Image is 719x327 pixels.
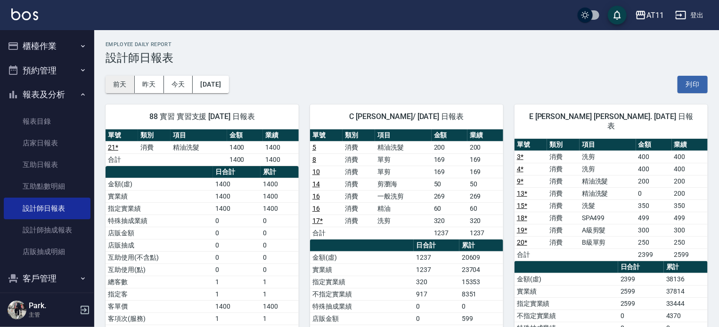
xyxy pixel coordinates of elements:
td: 互助使用(點) [106,263,213,276]
td: 0 [636,187,672,199]
td: 消費 [547,212,580,224]
td: 1 [261,288,299,300]
button: 列印 [678,76,708,93]
td: 169 [467,166,503,178]
td: 單剪 [375,166,432,178]
td: 金額(虛) [106,178,213,190]
button: 今天 [164,76,193,93]
th: 項目 [580,139,636,151]
td: 金額(虛) [310,251,414,263]
td: 169 [432,153,467,166]
td: 1400 [213,202,261,215]
td: 洗剪 [580,163,636,175]
td: 599 [459,312,503,325]
p: 主管 [29,311,77,319]
td: 洗剪 [580,151,636,163]
td: 0 [261,227,299,239]
td: 1400 [261,178,299,190]
a: 設計師日報表 [4,198,90,219]
td: 2399 [618,273,664,285]
td: 2399 [636,248,672,261]
td: 37814 [664,285,708,297]
td: 1400 [227,153,263,166]
td: 消費 [343,215,375,227]
td: 269 [467,190,503,202]
td: 精油洗髮 [580,175,636,187]
td: 2599 [672,248,708,261]
span: C [PERSON_NAME]/ [DATE] 日報表 [321,112,492,121]
td: 60 [467,202,503,215]
td: 300 [672,224,708,236]
td: 169 [467,153,503,166]
td: 消費 [343,202,375,215]
button: 員工及薪資 [4,291,90,315]
td: 消費 [547,236,580,248]
a: 5 [312,144,316,151]
td: 剪瀏海 [375,178,432,190]
td: 金額(虛) [515,273,618,285]
td: 2599 [618,285,664,297]
h5: Park. [29,301,77,311]
td: 350 [636,199,672,212]
div: AT11 [646,9,664,21]
td: 消費 [343,141,375,153]
td: 0 [261,251,299,263]
a: 16 [312,205,320,212]
td: 指定實業績 [106,202,213,215]
th: 單號 [515,139,547,151]
td: 200 [432,141,467,153]
th: 業績 [672,139,708,151]
td: 1400 [213,190,261,202]
td: 洗髮 [580,199,636,212]
td: 指定客 [106,288,213,300]
button: 客戶管理 [4,266,90,291]
td: 1400 [213,178,261,190]
td: 20609 [459,251,503,263]
td: 實業績 [515,285,618,297]
td: B級單剪 [580,236,636,248]
td: 1400 [263,141,299,153]
td: 200 [672,187,708,199]
table: a dense table [106,129,299,166]
th: 累計 [261,166,299,178]
td: 消費 [547,175,580,187]
img: Logo [11,8,38,20]
td: 指定實業績 [515,297,618,310]
td: 60 [432,202,467,215]
td: 400 [636,151,672,163]
td: 0 [414,300,459,312]
td: 合計 [106,153,138,166]
a: 14 [312,180,320,188]
td: 消費 [138,141,171,153]
td: 499 [636,212,672,224]
th: 項目 [375,129,432,142]
td: 200 [672,175,708,187]
th: 單號 [310,129,343,142]
th: 業績 [467,129,503,142]
button: AT11 [631,6,668,25]
a: 16 [312,192,320,200]
th: 日合計 [618,261,664,273]
td: 互助使用(不含點) [106,251,213,263]
td: 15353 [459,276,503,288]
td: 0 [618,310,664,322]
td: 不指定實業績 [310,288,414,300]
td: 特殊抽成業績 [106,215,213,227]
td: 1237 [432,227,467,239]
td: 指定實業績 [310,276,414,288]
td: 1400 [213,300,261,312]
td: 消費 [547,187,580,199]
td: 店販金額 [310,312,414,325]
td: 店販抽成 [106,239,213,251]
td: 320 [414,276,459,288]
td: 精油 [375,202,432,215]
td: 1237 [414,251,459,263]
td: 320 [432,215,467,227]
td: 320 [467,215,503,227]
td: 200 [636,175,672,187]
td: 實業績 [106,190,213,202]
button: 登出 [671,7,708,24]
td: SPA499 [580,212,636,224]
td: 單剪 [375,153,432,166]
td: 250 [672,236,708,248]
